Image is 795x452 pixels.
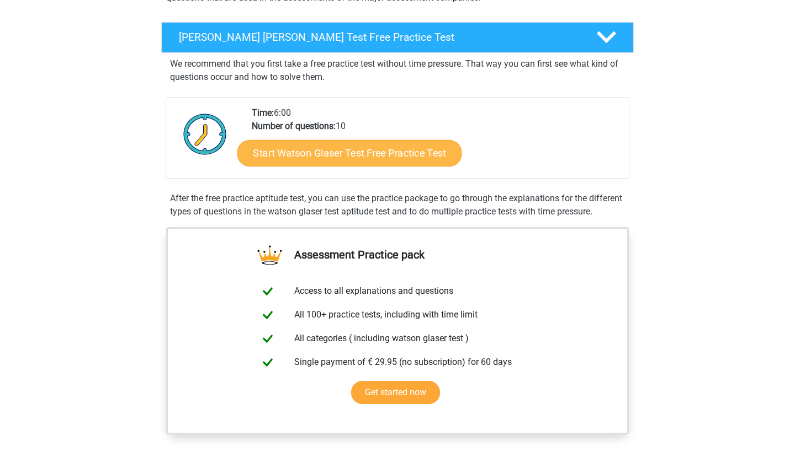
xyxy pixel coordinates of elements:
[252,121,336,131] b: Number of questions:
[237,140,462,166] a: Start Watson Glaser Test Free Practice Test
[170,57,625,84] p: We recommend that you first take a free practice test without time pressure. That way you can fir...
[177,106,233,162] img: Clock
[243,106,628,178] div: 6:00 10
[179,31,579,44] h4: [PERSON_NAME] [PERSON_NAME] Test Free Practice Test
[166,192,629,218] div: After the free practice aptitude test, you can use the practice package to go through the explana...
[252,107,274,118] b: Time:
[351,381,440,404] a: Get started now
[157,22,638,53] a: [PERSON_NAME] [PERSON_NAME] Test Free Practice Test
